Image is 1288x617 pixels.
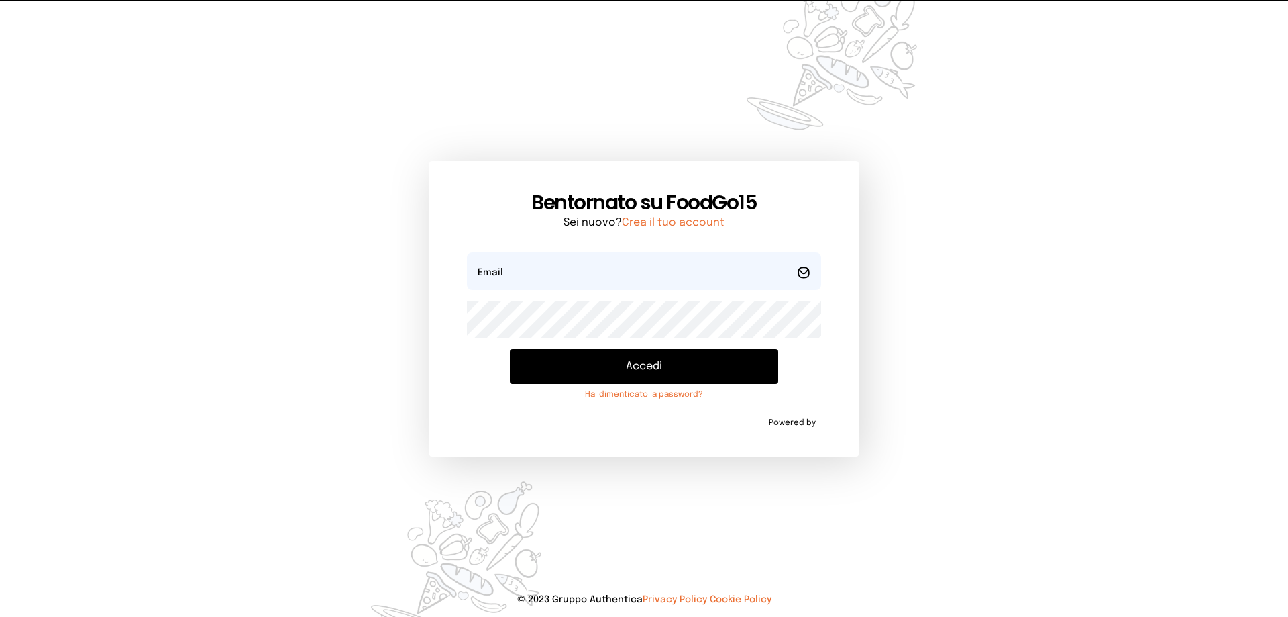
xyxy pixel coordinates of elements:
[510,349,778,384] button: Accedi
[710,595,771,604] a: Cookie Policy
[622,217,724,228] a: Crea il tuo account
[21,593,1267,606] p: © 2023 Gruppo Authentica
[467,191,821,215] h1: Bentornato su FoodGo15
[510,389,778,400] a: Hai dimenticato la password?
[643,595,707,604] a: Privacy Policy
[769,418,816,428] span: Powered by
[467,215,821,231] p: Sei nuovo?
